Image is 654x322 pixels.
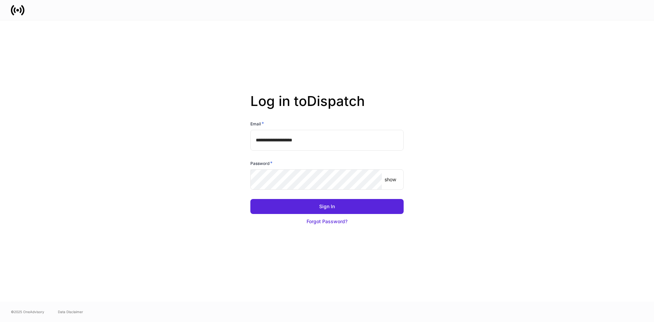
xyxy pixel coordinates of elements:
h6: Password [250,160,272,167]
a: Data Disclaimer [58,309,83,315]
p: show [385,176,396,183]
span: © 2025 OneAdvisory [11,309,44,315]
div: Forgot Password? [307,218,347,225]
button: Forgot Password? [250,214,404,229]
div: Sign In [319,203,335,210]
h6: Email [250,120,264,127]
button: Sign In [250,199,404,214]
h2: Log in to Dispatch [250,93,404,120]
